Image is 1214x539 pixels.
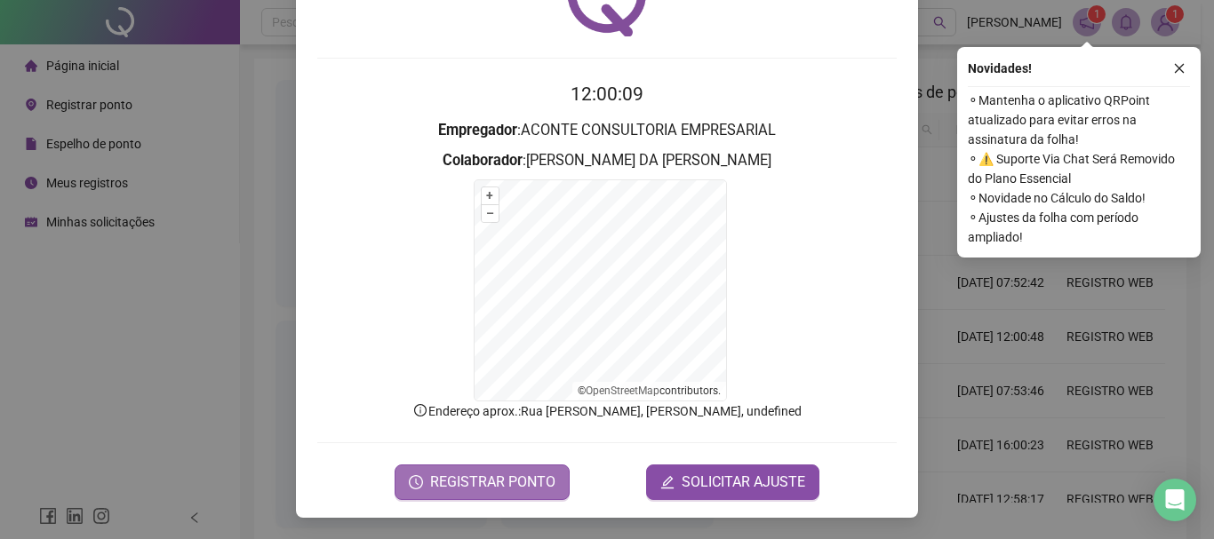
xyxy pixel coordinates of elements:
time: 12:00:09 [571,83,643,105]
button: editSOLICITAR AJUSTE [646,464,819,500]
p: Endereço aprox. : Rua [PERSON_NAME], [PERSON_NAME], undefined [317,401,897,421]
span: ⚬ Novidade no Cálculo do Saldo! [968,188,1190,208]
span: info-circle [412,402,428,418]
span: clock-circle [409,475,423,489]
button: – [482,205,499,222]
li: © contributors. [578,384,721,397]
button: REGISTRAR PONTO [395,464,570,500]
span: REGISTRAR PONTO [430,472,555,493]
div: Open Intercom Messenger [1154,479,1196,521]
span: ⚬ ⚠️ Suporte Via Chat Será Removido do Plano Essencial [968,149,1190,188]
span: ⚬ Ajustes da folha com período ampliado! [968,208,1190,247]
strong: Empregador [438,122,517,139]
a: OpenStreetMap [586,384,659,397]
strong: Colaborador [443,152,523,169]
h3: : [PERSON_NAME] DA [PERSON_NAME] [317,149,897,172]
span: close [1173,62,1186,75]
h3: : ACONTE CONSULTORIA EMPRESARIAL [317,119,897,142]
button: + [482,187,499,204]
span: edit [660,475,675,489]
span: ⚬ Mantenha o aplicativo QRPoint atualizado para evitar erros na assinatura da folha! [968,91,1190,149]
span: Novidades ! [968,59,1032,78]
span: SOLICITAR AJUSTE [682,472,805,493]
